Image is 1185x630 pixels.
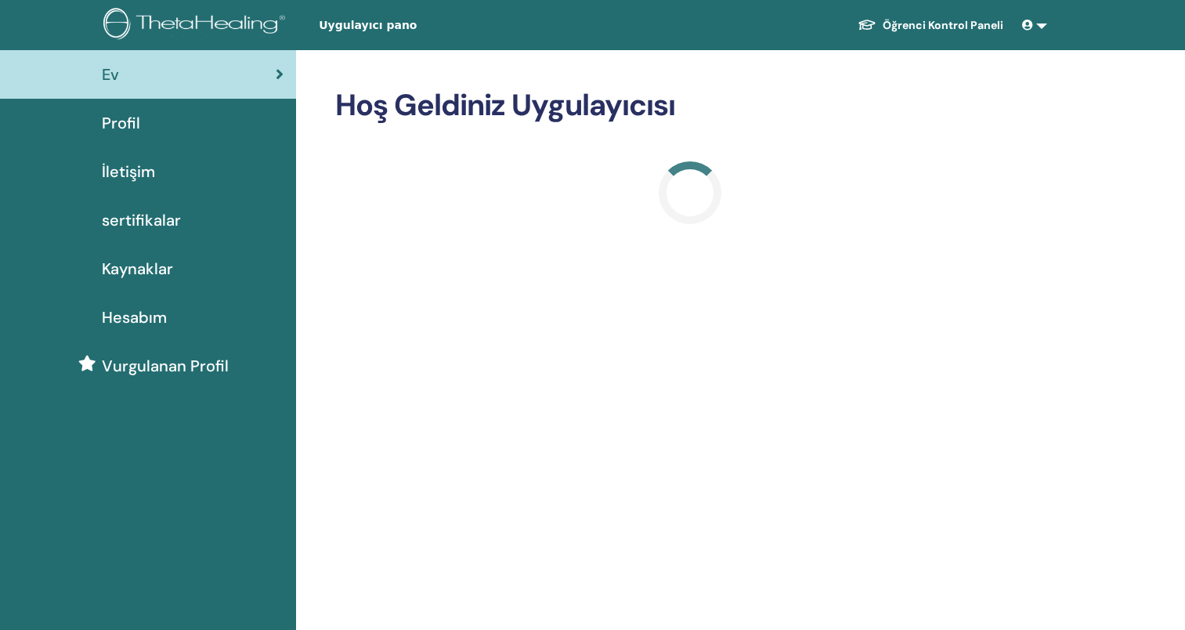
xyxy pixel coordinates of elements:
[102,111,140,135] span: Profil
[845,11,1016,40] a: Öğrenci Kontrol Paneli
[335,88,1044,124] h2: Hoş Geldiniz Uygulayıcısı
[102,306,167,329] span: Hesabım
[102,354,229,378] span: Vurgulanan Profil
[102,160,155,183] span: İletişim
[858,18,876,31] img: graduation-cap-white.svg
[103,8,291,43] img: logo.png
[102,257,173,281] span: Kaynaklar
[883,18,1003,32] font: Öğrenci Kontrol Paneli
[319,17,554,34] span: Uygulayıcı pano
[102,63,119,86] span: Ev
[102,208,181,232] span: sertifikalar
